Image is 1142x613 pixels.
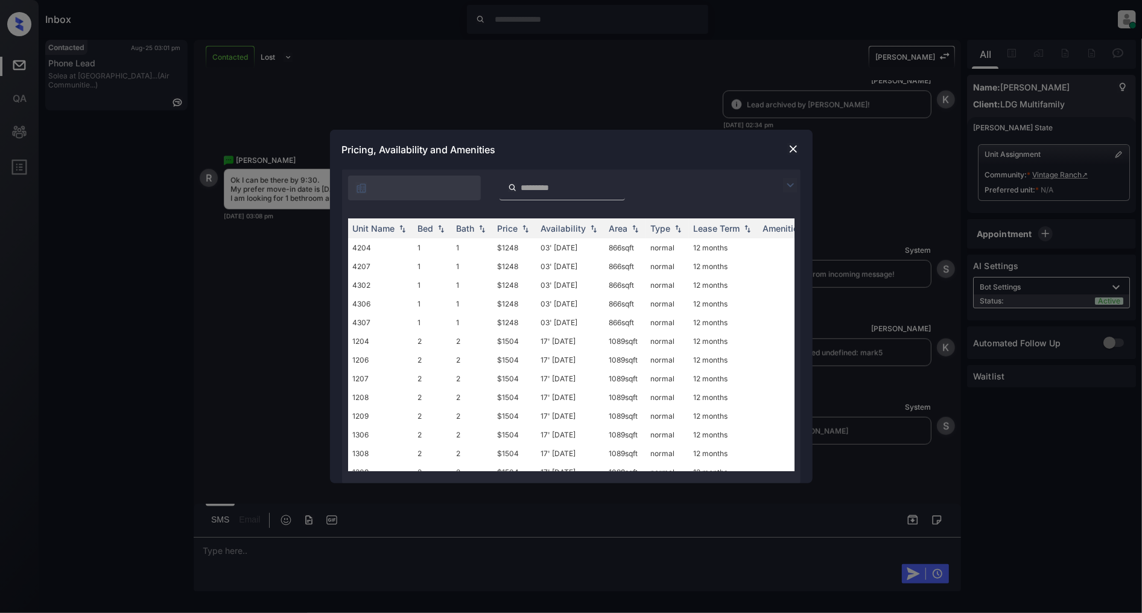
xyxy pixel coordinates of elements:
img: sorting [741,224,753,233]
td: normal [646,351,689,369]
img: sorting [435,224,447,233]
td: $1504 [493,351,536,369]
img: sorting [396,224,408,233]
td: 2 [413,407,452,425]
td: 866 sqft [604,238,646,257]
div: Type [651,223,671,233]
td: normal [646,425,689,444]
div: Amenities [763,223,804,233]
td: 2 [452,351,493,369]
td: 17' [DATE] [536,407,604,425]
td: normal [646,444,689,463]
img: sorting [672,224,684,233]
td: 4204 [348,238,413,257]
td: 2 [413,369,452,388]
td: 12 months [689,332,758,351]
td: 1089 sqft [604,388,646,407]
div: Price [498,223,518,233]
td: 1 [413,276,452,294]
td: $1248 [493,276,536,294]
td: 2 [452,463,493,481]
td: 2 [413,332,452,351]
td: normal [646,276,689,294]
img: icon-zuma [508,182,517,193]
td: 1209 [348,407,413,425]
td: $1504 [493,369,536,388]
div: Bed [418,223,434,233]
td: 2 [452,444,493,463]
td: 4306 [348,294,413,313]
td: 1 [452,238,493,257]
td: 4207 [348,257,413,276]
td: 12 months [689,238,758,257]
td: normal [646,388,689,407]
td: $1504 [493,425,536,444]
td: normal [646,463,689,481]
img: sorting [519,224,531,233]
img: icon-zuma [783,178,798,192]
td: 17' [DATE] [536,369,604,388]
td: 12 months [689,257,758,276]
td: 2 [452,332,493,351]
td: 1089 sqft [604,351,646,369]
td: 1089 sqft [604,425,646,444]
td: 2 [413,388,452,407]
td: 03' [DATE] [536,257,604,276]
img: sorting [629,224,641,233]
td: 1208 [348,388,413,407]
td: $1504 [493,407,536,425]
td: 12 months [689,388,758,407]
td: 1204 [348,332,413,351]
td: 17' [DATE] [536,388,604,407]
td: 1089 sqft [604,369,646,388]
td: 1089 sqft [604,463,646,481]
td: normal [646,313,689,332]
td: 1 [452,294,493,313]
td: 866 sqft [604,257,646,276]
td: $1248 [493,238,536,257]
td: 4302 [348,276,413,294]
td: 4307 [348,313,413,332]
td: 1089 sqft [604,332,646,351]
td: $1248 [493,257,536,276]
td: 2 [452,369,493,388]
td: 866 sqft [604,276,646,294]
td: 1 [452,276,493,294]
td: normal [646,332,689,351]
td: 1089 sqft [604,407,646,425]
td: normal [646,294,689,313]
td: 1 [413,294,452,313]
td: 12 months [689,294,758,313]
td: 866 sqft [604,294,646,313]
td: $1504 [493,444,536,463]
td: 12 months [689,425,758,444]
td: normal [646,238,689,257]
td: 1 [452,257,493,276]
td: 12 months [689,276,758,294]
img: icon-zuma [355,182,367,194]
td: 1309 [348,463,413,481]
td: 1308 [348,444,413,463]
div: Bath [457,223,475,233]
td: 03' [DATE] [536,313,604,332]
td: 1207 [348,369,413,388]
td: 03' [DATE] [536,238,604,257]
td: 2 [452,388,493,407]
img: sorting [588,224,600,233]
td: normal [646,369,689,388]
div: Lease Term [694,223,740,233]
td: $1504 [493,332,536,351]
div: Area [609,223,628,233]
td: 1089 sqft [604,444,646,463]
div: Pricing, Availability and Amenities [330,130,813,170]
td: $1504 [493,463,536,481]
td: $1504 [493,388,536,407]
td: 1306 [348,425,413,444]
td: 17' [DATE] [536,444,604,463]
td: 2 [452,407,493,425]
td: 1 [413,257,452,276]
td: 2 [413,444,452,463]
td: 17' [DATE] [536,425,604,444]
td: 03' [DATE] [536,294,604,313]
td: 17' [DATE] [536,332,604,351]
